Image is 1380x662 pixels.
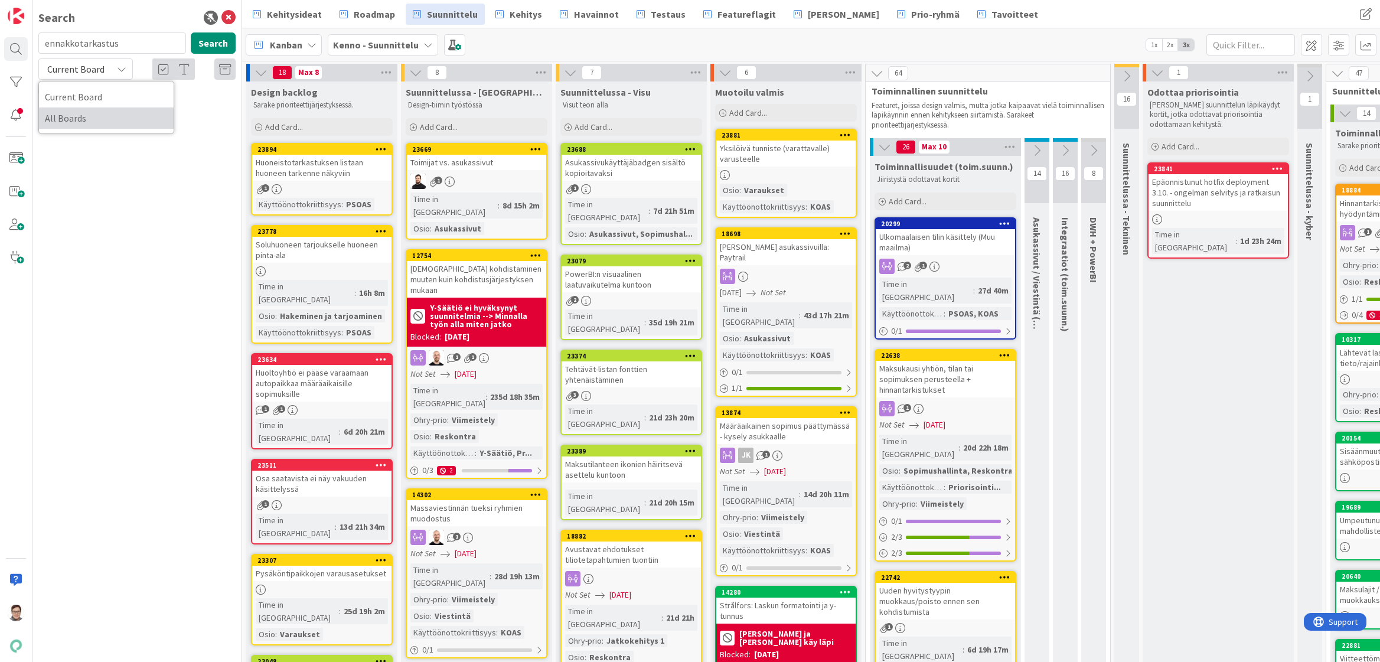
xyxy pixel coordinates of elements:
span: : [648,204,650,217]
div: 0/1 [876,324,1015,338]
i: Not Set [879,419,905,430]
div: Huoneistotarkastuksen listaan huoneen tarkenne näkyviin [252,155,392,181]
span: : [944,481,945,494]
div: Määräaikainen sopimus päättymässä - kysely asukkaalle [716,418,856,444]
div: 23841Epäonnistunut hotfix deployment 3.10. - ongelman selvitys ja ratkaisun suunnittelu [1149,164,1288,211]
span: 1 [1364,228,1372,236]
div: 23669 [412,145,546,154]
span: 1 [1300,92,1320,106]
div: 20d 22h 18m [960,441,1012,454]
span: [DATE] [924,419,945,431]
span: 1 [435,177,442,184]
div: 23881 [722,131,856,139]
div: Maksukausi yhtiön, tilan tai sopimuksen perusteella + hinnantarkistukset [876,361,1015,397]
p: Jiiristystä odottavat kortit [877,175,1014,184]
a: [PERSON_NAME] [787,4,886,25]
div: PSOAS, KOAS [945,307,1001,320]
div: 22742Uuden hyvitystyypin muokkaus/poisto ennen sen kohdistumista [876,572,1015,619]
div: 18882Avustavat ehdotukset tiliotetapahtumien tuontiin [562,531,701,568]
span: : [973,284,975,297]
a: Roadmap [332,4,402,25]
span: : [799,488,801,501]
p: Visut teon alla [563,100,700,110]
div: 0/1 [716,560,856,575]
div: Ohry-prio [879,497,916,510]
span: Add Card... [420,122,458,132]
div: 1/1 [716,381,856,396]
div: 23688 [567,145,701,154]
div: 21d 20h 15m [646,496,697,509]
div: Viimeistely [449,413,498,426]
div: 23634 [257,356,392,364]
div: Osio [720,184,739,197]
span: Featureflagit [717,7,776,21]
span: : [339,425,341,438]
img: TM [429,350,444,366]
div: Asukassivut [432,222,484,235]
div: 20299 [881,220,1015,228]
div: Käyttöönottokriittisyys [879,481,944,494]
div: Maksutilanteen ikonien häiritsevä asettelu kuntoon [562,456,701,482]
div: Käyttöönottokriittisyys [256,326,341,339]
span: : [644,316,646,329]
p: Sarake prioriteettijärjestyksessä. [253,100,390,110]
div: Osio [1340,275,1359,288]
span: : [1359,405,1361,418]
span: 1 [278,405,285,413]
span: 0 / 4 [1352,309,1363,321]
div: Osio [565,227,585,240]
span: : [805,200,807,213]
span: [PERSON_NAME] [808,7,879,21]
span: 1 / 1 [732,382,743,394]
div: 0/1 [876,514,1015,529]
span: : [275,309,277,322]
div: Ulkomaalaisen tilin käsittely (Muu maailma) [876,229,1015,255]
span: : [585,227,586,240]
div: 13874 [716,407,856,418]
div: 7d 21h 51m [650,204,697,217]
div: Search [38,9,75,27]
div: Epäonnistunut hotfix deployment 3.10. - ongelman selvitys ja ratkaisun suunnittelu [1149,174,1288,211]
div: Osio [879,464,899,477]
div: PSOAS [343,198,374,211]
b: Y-Säätiö ei hyväksynyt suunnitelmia --> Minnalla työn alla miten jatko [430,304,543,328]
div: 23778 [257,227,392,236]
span: DWH + PowerBI [1088,217,1100,283]
span: : [644,411,646,424]
span: : [644,496,646,509]
div: 23669Toimijat vs. asukassivut [407,144,546,170]
div: Käyttöönottokriittisyys [720,348,805,361]
span: [DATE] [720,286,742,299]
span: 2 [903,262,911,269]
span: Add Card... [889,196,926,207]
span: : [341,326,343,339]
span: 14 [1356,106,1376,120]
div: TM [407,530,546,545]
span: Suunnittelussa - kyber [1304,143,1316,240]
div: 13874 [722,409,856,417]
span: Design backlog [251,86,318,98]
div: 43d 17h 21m [801,309,852,322]
div: Ohry-prio [1340,388,1376,401]
div: 22638 [881,351,1015,360]
span: 16 [1117,92,1137,106]
a: Kehitys [488,4,549,25]
span: : [1376,388,1378,401]
div: 23894 [252,144,392,155]
div: 23374Tehtävät-listan fonttien yhtenäistäminen [562,351,701,387]
span: 1 [762,451,770,458]
div: Asukassivukäyttäjäbadgen sisältö kopioitavaksi [562,155,701,181]
div: JK [716,448,856,463]
span: : [485,390,487,403]
span: 1 [469,353,477,361]
div: 22638Maksukausi yhtiön, tilan tai sopimuksen perusteella + hinnantarkistukset [876,350,1015,397]
div: 18698 [722,230,856,238]
div: 23841 [1149,164,1288,174]
div: 23389 [567,447,701,455]
span: : [341,198,343,211]
img: TM [429,530,444,545]
span: 1 [571,184,579,192]
div: TM [407,350,546,366]
div: Osio [410,222,430,235]
div: Time in [GEOGRAPHIC_DATA] [720,481,799,507]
